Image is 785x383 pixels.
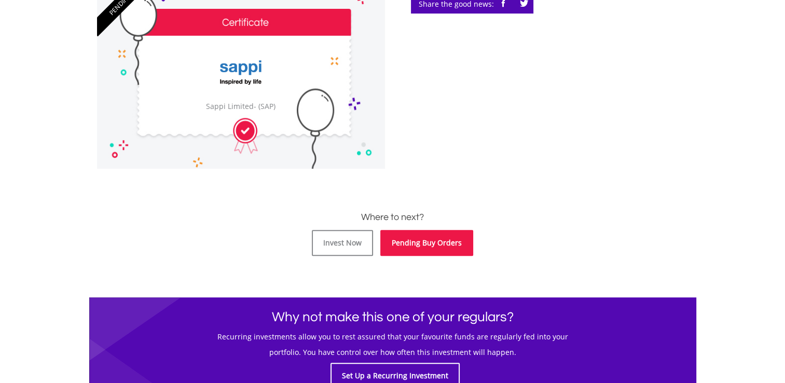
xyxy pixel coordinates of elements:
h5: Recurring investments allow you to rest assured that your favourite funds are regularly fed into ... [97,332,688,342]
img: EQU.ZA.SAP.png [203,49,279,97]
a: Invest Now [312,230,373,256]
div: Sappi Limited [190,102,291,112]
span: - (SAP) [254,102,276,112]
h3: Where to next? [97,210,688,225]
a: Pending Buy Orders [380,230,473,256]
h5: portfolio. You have control over how often this investment will happen. [97,347,688,358]
h1: Why not make this one of your regulars? [97,308,688,326]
